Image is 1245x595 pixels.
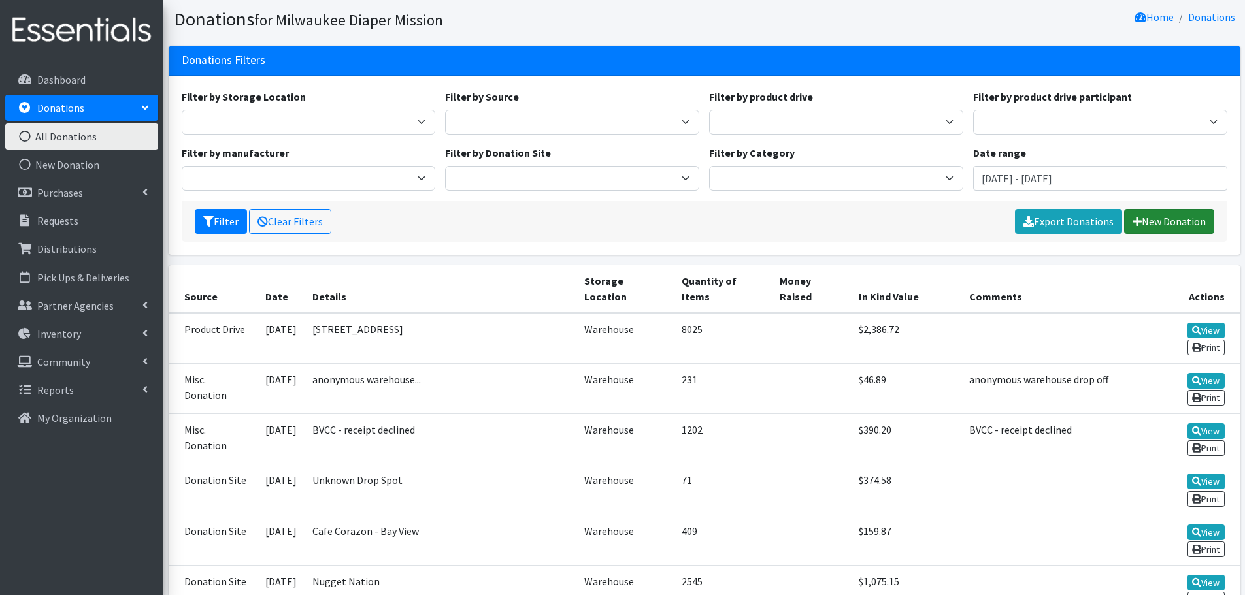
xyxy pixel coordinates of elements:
p: Community [37,355,90,368]
label: Filter by Storage Location [182,89,306,105]
a: Print [1187,340,1225,355]
p: My Organization [37,411,112,425]
td: [STREET_ADDRESS] [305,313,576,364]
a: Dashboard [5,67,158,93]
a: View [1187,423,1225,439]
td: $159.87 [851,515,961,565]
td: [DATE] [257,313,305,364]
th: Comments [961,265,1143,313]
th: Actions [1142,265,1240,313]
td: [DATE] [257,515,305,565]
p: Partner Agencies [37,299,114,312]
p: Purchases [37,186,83,199]
label: Filter by product drive [709,89,813,105]
label: Filter by Donation Site [445,145,551,161]
p: Donations [37,101,84,114]
p: Requests [37,214,78,227]
a: Purchases [5,180,158,206]
td: Warehouse [576,414,674,464]
button: Filter [195,209,247,234]
th: Quantity of Items [674,265,772,313]
td: Warehouse [576,515,674,565]
label: Filter by product drive participant [973,89,1132,105]
td: Warehouse [576,464,674,515]
h3: Donations Filters [182,54,265,67]
td: 231 [674,363,772,413]
small: for Milwaukee Diaper Mission [254,10,443,29]
label: Filter by Source [445,89,519,105]
a: Clear Filters [249,209,331,234]
a: View [1187,575,1225,590]
img: HumanEssentials [5,8,158,52]
a: Inventory [5,321,158,347]
td: Misc. Donation [169,363,258,413]
a: New Donation [5,152,158,178]
td: BVCC - receipt declined [961,414,1143,464]
td: [DATE] [257,363,305,413]
td: $390.20 [851,414,961,464]
p: Dashboard [37,73,86,86]
td: [DATE] [257,414,305,464]
td: 71 [674,464,772,515]
td: Warehouse [576,313,674,364]
p: Distributions [37,242,97,255]
td: Misc. Donation [169,414,258,464]
a: Print [1187,390,1225,406]
label: Filter by Category [709,145,795,161]
p: Inventory [37,327,81,340]
td: Donation Site [169,464,258,515]
td: Cafe Corazon - Bay View [305,515,576,565]
a: Partner Agencies [5,293,158,319]
td: $46.89 [851,363,961,413]
td: anonymous warehouse... [305,363,576,413]
label: Filter by manufacturer [182,145,289,161]
td: $374.58 [851,464,961,515]
input: January 1, 2011 - December 31, 2011 [973,166,1227,191]
a: View [1187,474,1225,489]
a: Print [1187,491,1225,507]
th: Storage Location [576,265,674,313]
th: Money Raised [772,265,851,313]
a: View [1187,524,1225,540]
td: Donation Site [169,515,258,565]
th: Date [257,265,305,313]
a: Export Donations [1015,209,1122,234]
td: [DATE] [257,464,305,515]
td: Product Drive [169,313,258,364]
th: Source [169,265,258,313]
a: Home [1135,10,1174,24]
a: View [1187,323,1225,338]
label: Date range [973,145,1026,161]
td: anonymous warehouse drop off [961,363,1143,413]
a: Print [1187,541,1225,557]
h1: Donations [174,8,700,31]
a: Donations [5,95,158,121]
a: All Donations [5,123,158,150]
a: Pick Ups & Deliveries [5,265,158,291]
a: My Organization [5,405,158,431]
td: 409 [674,515,772,565]
a: Distributions [5,236,158,262]
td: 1202 [674,414,772,464]
th: In Kind Value [851,265,961,313]
td: Unknown Drop Spot [305,464,576,515]
td: $2,386.72 [851,313,961,364]
a: View [1187,373,1225,389]
a: New Donation [1124,209,1214,234]
th: Details [305,265,576,313]
a: Reports [5,377,158,403]
p: Pick Ups & Deliveries [37,271,129,284]
a: Community [5,349,158,375]
td: 8025 [674,313,772,364]
a: Donations [1188,10,1235,24]
a: Print [1187,440,1225,456]
td: BVCC - receipt declined [305,414,576,464]
a: Requests [5,208,158,234]
p: Reports [37,383,74,396]
td: Warehouse [576,363,674,413]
